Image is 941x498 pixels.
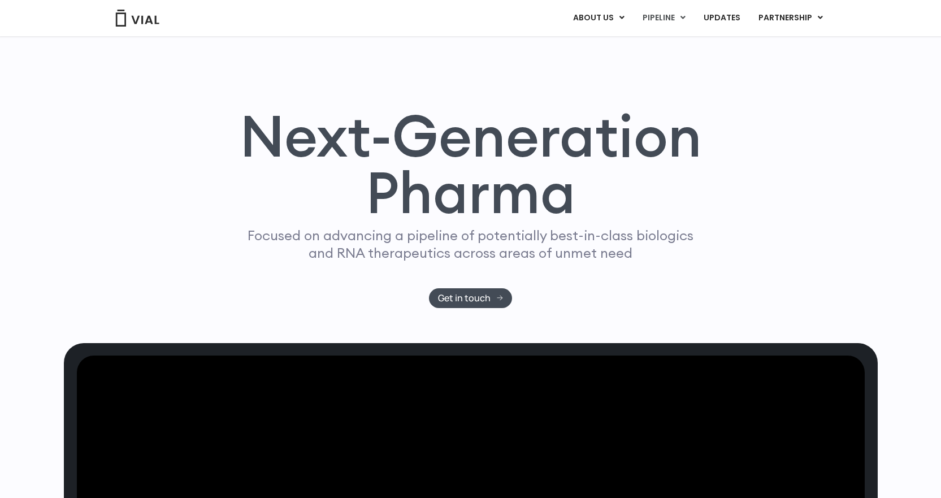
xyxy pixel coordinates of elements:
[226,107,715,222] h1: Next-Generation Pharma
[429,288,512,308] a: Get in touch
[438,294,491,302] span: Get in touch
[243,227,699,262] p: Focused on advancing a pipeline of potentially best-in-class biologics and RNA therapeutics acros...
[749,8,832,28] a: PARTNERSHIPMenu Toggle
[115,10,160,27] img: Vial Logo
[634,8,694,28] a: PIPELINEMenu Toggle
[564,8,633,28] a: ABOUT USMenu Toggle
[695,8,749,28] a: UPDATES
